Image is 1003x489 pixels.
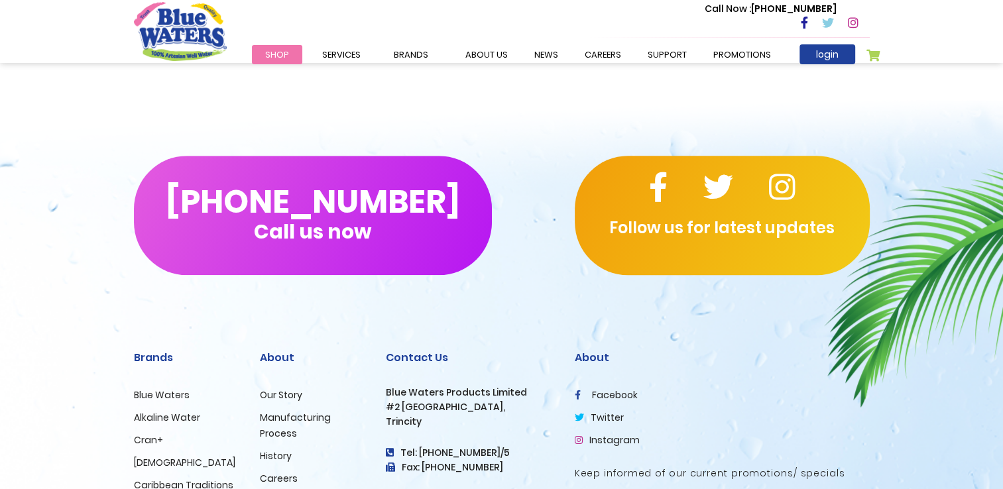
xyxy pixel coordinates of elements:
[575,351,870,364] h2: About
[575,216,870,240] p: Follow us for latest updates
[386,462,555,473] h3: Fax: [PHONE_NUMBER]
[634,45,700,64] a: support
[571,45,634,64] a: careers
[575,388,638,402] a: facebook
[134,2,227,60] a: store logo
[452,45,521,64] a: about us
[700,45,784,64] a: Promotions
[265,48,289,61] span: Shop
[134,388,190,402] a: Blue Waters
[386,351,555,364] h2: Contact Us
[260,472,298,485] a: Careers
[386,416,555,427] h3: Trincity
[575,411,624,424] a: twitter
[254,228,371,235] span: Call us now
[134,411,200,424] a: Alkaline Water
[134,433,163,447] a: Cran+
[386,447,555,459] h4: Tel: [PHONE_NUMBER]/5
[394,48,428,61] span: Brands
[260,388,302,402] a: Our Story
[705,2,837,16] p: [PHONE_NUMBER]
[521,45,571,64] a: News
[260,449,292,462] a: History
[134,156,492,275] button: [PHONE_NUMBER]Call us now
[322,48,361,61] span: Services
[386,387,555,398] h3: Blue Waters Products Limited
[575,468,870,479] h5: Keep informed of our current promotions/ specials
[134,456,235,469] a: [DEMOGRAPHIC_DATA]
[386,402,555,413] h3: #2 [GEOGRAPHIC_DATA],
[260,411,331,440] a: Manufacturing Process
[705,2,751,15] span: Call Now :
[260,351,366,364] h2: About
[575,433,640,447] a: Instagram
[134,351,240,364] h2: Brands
[799,44,855,64] a: login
